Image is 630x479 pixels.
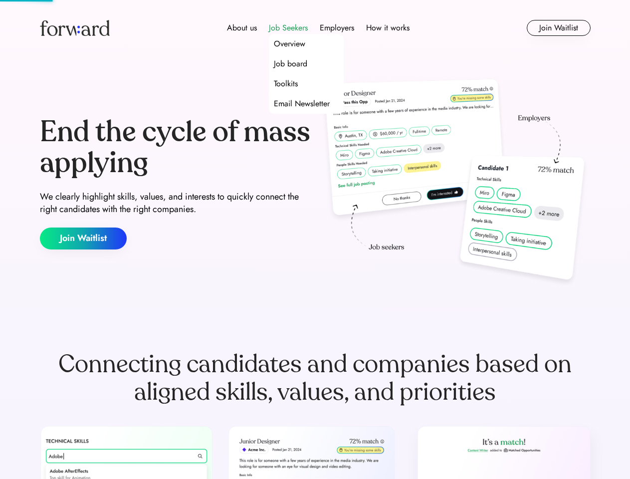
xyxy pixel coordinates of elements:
[40,228,127,249] button: Join Waitlist
[274,58,307,70] div: Job board
[274,78,298,90] div: Toolkits
[227,22,257,34] div: About us
[40,117,311,178] div: End the cycle of mass applying
[319,76,591,290] img: hero-image.png
[320,22,354,34] div: Employers
[40,350,591,406] div: Connecting candidates and companies based on aligned skills, values, and priorities
[274,38,305,50] div: Overview
[274,98,330,110] div: Email Newsletter
[40,20,110,36] img: Forward logo
[269,22,308,34] div: Job Seekers
[40,191,311,216] div: We clearly highlight skills, values, and interests to quickly connect the right candidates with t...
[366,22,410,34] div: How it works
[527,20,591,36] button: Join Waitlist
